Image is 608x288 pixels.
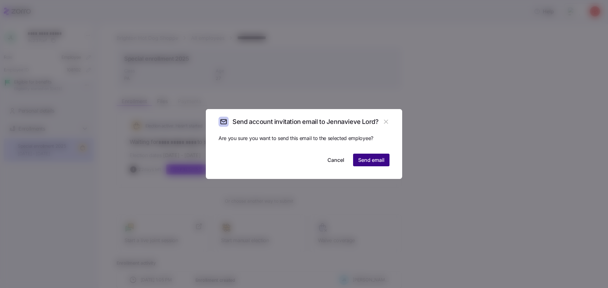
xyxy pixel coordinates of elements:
[353,154,389,166] button: Send email
[232,118,378,126] h2: Send account invitation email to Jennavieve Lord?
[218,134,389,142] span: Are you sure you want to send this email to the selected employee?
[327,156,344,164] span: Cancel
[358,156,384,164] span: Send email
[322,154,349,166] button: Cancel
